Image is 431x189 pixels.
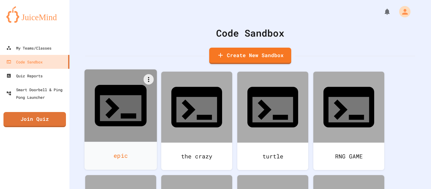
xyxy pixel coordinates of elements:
[6,44,51,52] div: My Teams/Classes
[209,48,291,64] a: Create New Sandbox
[393,4,412,19] div: My Account
[3,112,66,127] a: Join Quiz
[161,72,232,170] a: the crazy
[6,86,67,101] div: Smart Doorbell & Ping Pong Launcher
[237,143,308,170] div: turtle
[6,6,63,23] img: logo-orange.svg
[237,72,308,170] a: turtle
[85,69,157,170] a: epic
[161,143,232,170] div: the crazy
[372,6,393,17] div: My Notifications
[313,72,384,170] a: RNG GAME
[85,26,415,40] div: Code Sandbox
[85,142,157,170] div: epic
[6,72,43,80] div: Quiz Reports
[6,58,43,66] div: Code Sandbox
[313,143,384,170] div: RNG GAME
